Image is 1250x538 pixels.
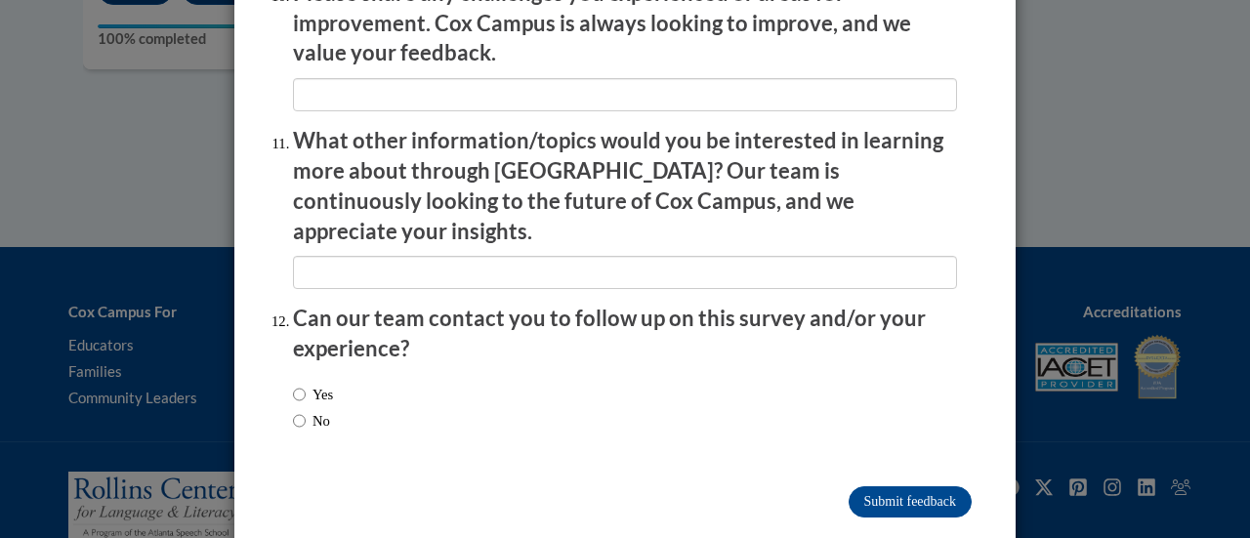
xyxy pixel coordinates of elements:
[293,410,330,432] label: No
[293,410,306,432] input: No
[293,384,333,405] label: Yes
[293,304,957,364] p: Can our team contact you to follow up on this survey and/or your experience?
[293,126,957,246] p: What other information/topics would you be interested in learning more about through [GEOGRAPHIC_...
[849,486,972,517] input: Submit feedback
[293,384,306,405] input: Yes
